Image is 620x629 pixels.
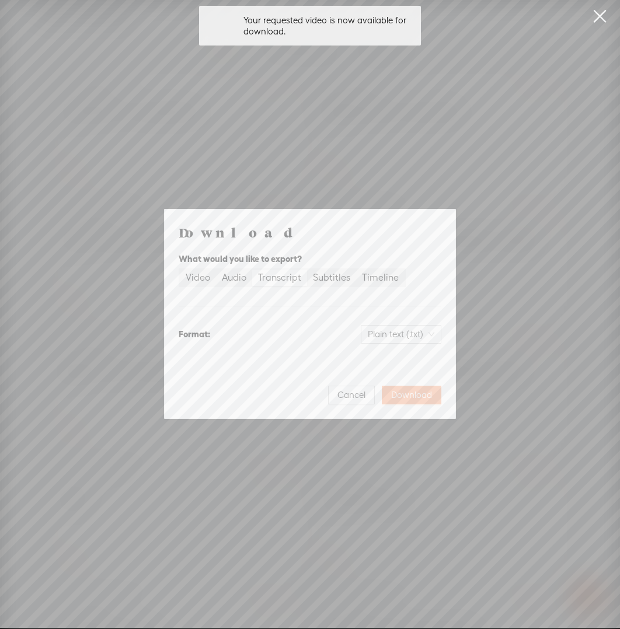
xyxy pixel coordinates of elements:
span: Download [391,389,432,401]
div: Timeline [362,270,399,286]
span: Plain text (.txt) [368,326,434,343]
span: Cancel [337,389,365,401]
button: Download [382,386,441,404]
div: Subtitles [313,270,350,286]
h4: Download [179,223,441,241]
div: Your requested video is now available for download. [243,15,412,37]
button: Cancel [328,386,375,404]
div: Transcript [258,270,301,286]
div: segmented control [179,268,406,287]
div: What would you like to export? [179,252,441,266]
div: Audio [222,270,246,286]
div: Format: [179,327,210,341]
div: Video [186,270,210,286]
